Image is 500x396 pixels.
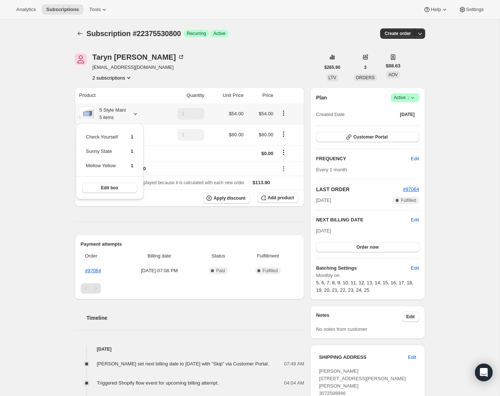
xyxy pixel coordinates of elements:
span: Edit [411,264,419,272]
div: box-discount-MEHFIL [79,165,274,172]
span: Monthly on [316,272,419,279]
span: ORDERS [356,75,375,80]
span: LTV [329,75,336,80]
span: Edit [411,216,419,224]
span: Edit [411,155,419,162]
span: Subscription #22375530800 [87,29,181,38]
h6: Batching Settings [316,264,411,272]
span: Created Date [316,111,344,118]
span: [DATE] [400,112,415,118]
span: Status [199,252,237,260]
button: Settings [454,4,488,15]
span: Create order [385,31,411,36]
span: $113.90 [253,180,270,185]
span: Active [213,31,226,36]
span: Fulfilled [263,268,278,274]
a: #97064 [85,268,101,273]
span: $88.63 [386,62,400,70]
button: Subscriptions [42,4,83,15]
span: $0.00 [261,151,274,156]
span: Sales tax (if applicable) is not displayed because it is calculated with each new order. [79,180,246,185]
span: Recurring [187,31,206,36]
button: Product actions [278,109,289,117]
span: [DATE] [316,197,331,204]
span: No notes from customer [316,326,367,332]
span: Fulfilled [401,197,416,203]
td: Check Yourself [86,133,118,147]
td: Sunny State [86,147,118,161]
span: 3 [364,64,367,70]
span: Apply discount [213,195,246,201]
span: [PERSON_NAME] set next billing date to [DATE] with "Skip" via Customer Portal. [97,361,269,367]
h2: FREQUENCY [316,155,411,162]
h2: LAST ORDER [316,186,403,193]
th: Product [75,87,158,104]
button: #97064 [403,186,419,193]
h2: NEXT BILLING DATE [316,216,411,224]
button: Tools [85,4,112,15]
button: Help [419,4,452,15]
span: Active [394,94,416,101]
span: | [407,95,409,101]
button: Edit box [82,183,137,193]
button: [DATE] [396,109,419,120]
span: Paid [216,268,225,274]
span: 04:04 AM [284,379,304,387]
span: $80.00 [258,132,273,137]
h3: Notes [316,312,402,322]
div: 5 Style Mani [94,106,126,121]
span: Subscriptions [46,7,79,13]
button: Create order [380,28,415,39]
a: #97064 [403,186,419,192]
button: $265.90 [320,62,345,73]
span: [EMAIL_ADDRESS][DOMAIN_NAME] [93,64,185,71]
span: 1 [131,148,133,154]
button: Apply discount [203,193,250,204]
span: Every 1 month [316,167,347,172]
span: [PERSON_NAME] [STREET_ADDRESS][PERSON_NAME][PERSON_NAME] 3072599946 [319,368,406,396]
span: Analytics [16,7,36,13]
span: Tools [89,7,101,13]
span: Help [431,7,441,13]
span: Order now [357,244,379,250]
span: $54.00 [229,111,244,116]
span: Fulfillment [242,252,294,260]
th: Unit Price [206,87,246,104]
span: Edit box [101,185,118,191]
span: Edit [406,314,415,320]
h2: Plan [316,94,327,101]
span: Edit [408,354,416,361]
span: [DATE] · 07:08 PM [124,267,195,274]
span: 5, 6, 7, 8, 9, 10, 11, 12, 13, 14, 15, 16, 17, 18, 19, 20, 21, 22, 23, 24, 25 [316,280,413,293]
span: Add product [268,195,294,201]
span: Triggered Shopify flow event for upcoming billing attempt. [97,380,219,386]
th: Order [81,248,122,264]
span: Settings [466,7,484,13]
nav: Pagination [81,283,299,294]
button: Order now [316,242,419,252]
button: 3 [360,62,371,73]
button: Product actions [278,130,289,138]
button: Customer Portal [316,132,419,142]
span: AOV [388,72,397,77]
span: 1 [131,163,133,168]
h4: [DATE] [75,346,305,353]
button: Product actions [93,74,133,81]
span: Billing date [124,252,195,260]
button: Edit [402,312,419,322]
button: Subscriptions [75,28,85,39]
button: Edit [406,262,423,274]
h2: Timeline [87,314,305,322]
span: $265.90 [324,64,340,70]
span: Taryn Bergman [75,53,87,65]
button: Edit [403,351,420,363]
span: [DATE] [316,228,331,234]
h3: SHIPPING ADDRESS [319,354,408,361]
span: Customer Portal [353,134,388,140]
h2: Payment attempts [81,241,299,248]
button: Edit [406,153,423,165]
button: Add product [257,193,298,203]
th: Price [246,87,276,104]
span: 1 [131,134,133,140]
